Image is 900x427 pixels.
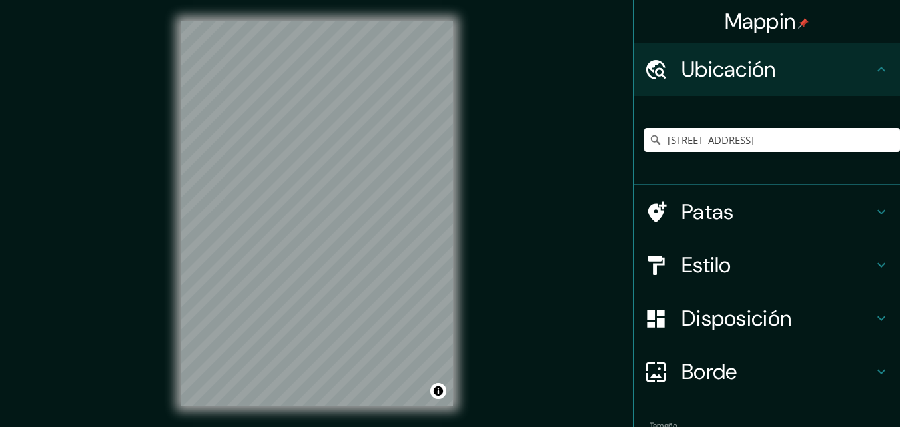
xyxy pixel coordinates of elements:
button: Activar o desactivar atribución [430,383,446,399]
font: Mappin [725,7,796,35]
font: Patas [681,198,734,226]
div: Estilo [634,238,900,292]
font: Borde [681,358,737,386]
img: pin-icon.png [798,18,809,29]
font: Ubicación [681,55,776,83]
input: Elige tu ciudad o zona [644,128,900,152]
div: Ubicación [634,43,900,96]
font: Disposición [681,304,791,332]
canvas: Mapa [181,21,453,406]
div: Disposición [634,292,900,345]
font: Estilo [681,251,731,279]
div: Borde [634,345,900,398]
div: Patas [634,185,900,238]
